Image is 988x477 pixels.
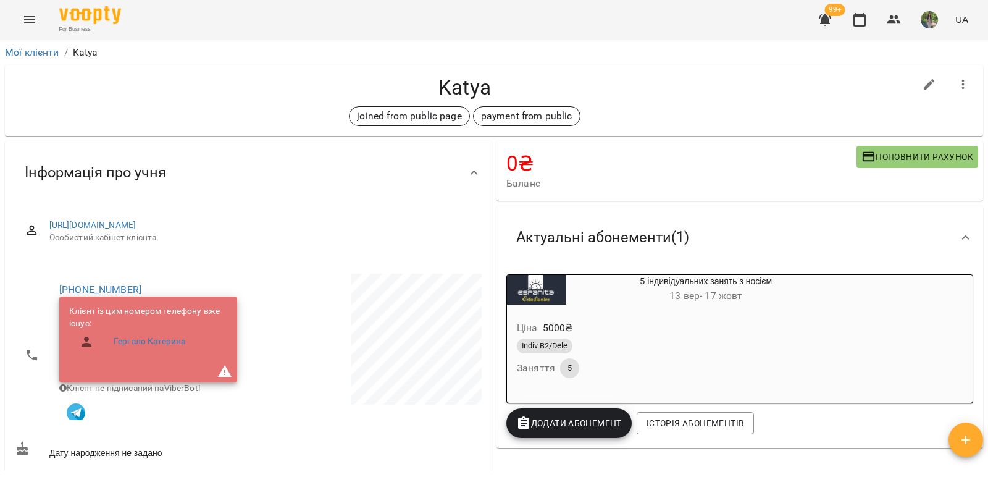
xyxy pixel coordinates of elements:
span: Особистий кабінет клієнта [49,232,472,244]
div: Інформація про учня [5,141,492,205]
div: 5 індивідуальних занять з носієм [507,275,566,305]
img: Telegram [67,403,85,422]
a: [URL][DOMAIN_NAME] [49,220,136,230]
a: [PHONE_NUMBER] [59,284,141,295]
span: Історія абонементів [647,416,744,431]
ul: Клієнт із цим номером телефону вже існує: [69,305,227,359]
img: Voopty Logo [59,6,121,24]
h6: Ціна [517,319,538,337]
div: Дату народження не задано [12,439,248,462]
span: Баланс [506,176,856,191]
span: For Business [59,25,121,33]
button: Menu [15,5,44,35]
p: 5000 ₴ [543,321,573,336]
span: Клієнт не підписаний на ViberBot! [59,383,201,393]
button: Додати Абонемент [506,408,632,438]
span: 99+ [825,4,845,16]
div: joined from public page [349,106,469,126]
p: Katya [73,45,98,60]
span: UA [955,13,968,26]
h4: Katya [15,75,915,100]
span: Додати Абонемент [516,416,622,431]
span: Поповнити рахунок [861,150,973,164]
li: / [64,45,68,60]
div: payment from public [473,106,580,126]
button: UA [950,8,973,31]
button: Клієнт підписаний на VooptyBot [59,394,93,428]
div: Актуальні абонементи(1) [496,206,983,269]
span: Indiv B2/Dele [517,340,572,352]
span: Актуальні абонементи ( 1 ) [516,228,689,247]
span: Інформація про учня [25,163,166,182]
p: payment from public [481,109,572,124]
button: 5 індивідуальних занять з носієм13 вер- 17 жовтЦіна5000₴Indiv B2/DeleЗаняття5 [507,275,846,393]
a: Гергало Катерина [114,336,185,348]
img: 82b6375e9aa1348183c3d715e536a179.jpg [921,11,938,28]
span: 13 вер - 17 жовт [669,290,742,302]
div: 5 індивідуальних занять з носієм [566,275,846,305]
h4: 0 ₴ [506,151,856,176]
span: 5 [560,363,579,374]
button: Поповнити рахунок [856,146,978,168]
a: Мої клієнти [5,46,59,58]
nav: breadcrumb [5,45,983,60]
button: Історія абонементів [637,412,754,434]
p: joined from public page [357,109,461,124]
h6: Заняття [517,360,555,377]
